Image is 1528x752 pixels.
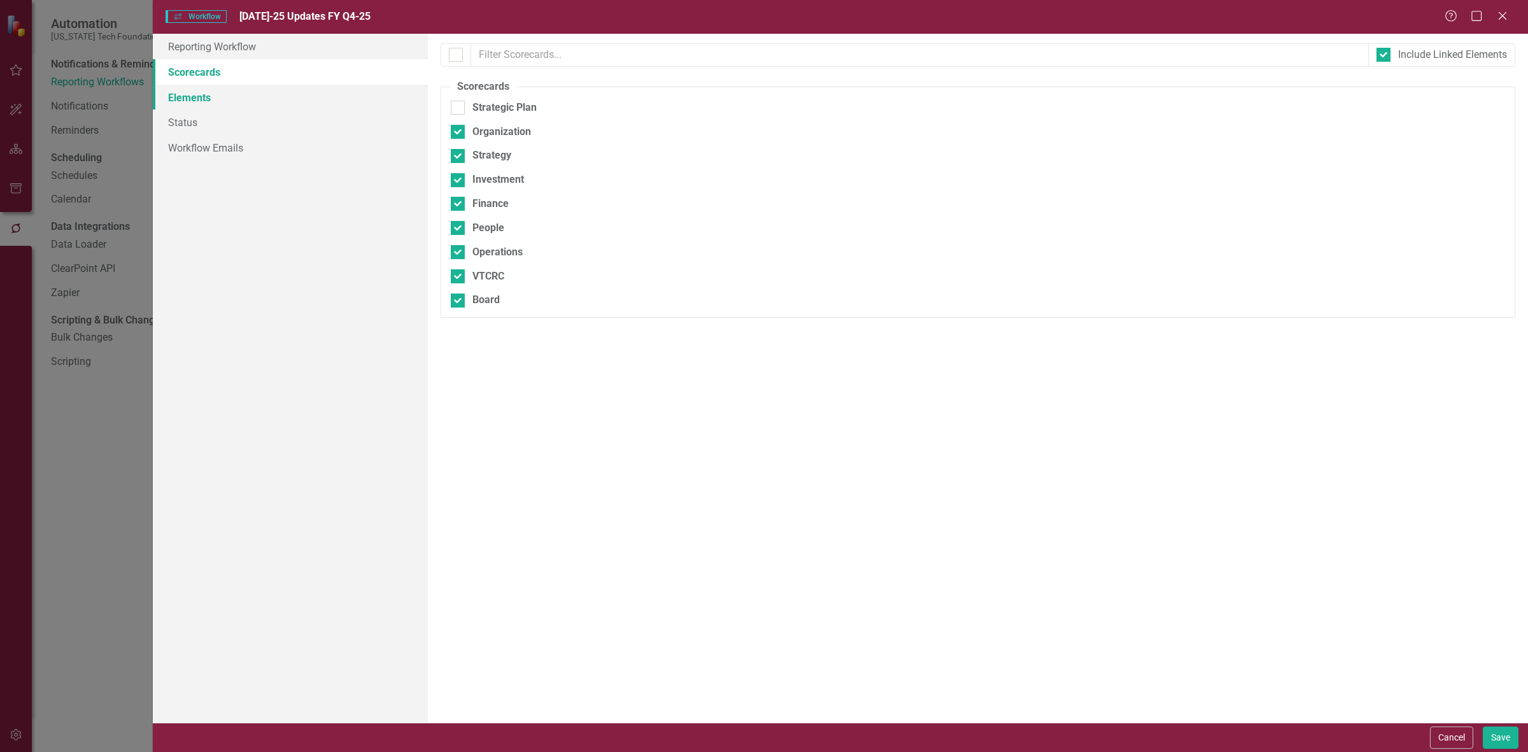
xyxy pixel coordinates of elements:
span: Workflow [166,10,227,23]
div: VTCRC [472,269,504,284]
span: [DATE]-25 Updates FY Q4-25 [239,10,371,22]
a: Scorecards [153,59,428,85]
div: Strategy [472,148,511,163]
div: Strategic Plan [472,101,537,115]
div: People [472,221,504,236]
div: Organization [472,125,531,139]
div: Finance [472,197,509,211]
a: Elements [153,85,428,110]
button: Cancel [1430,727,1473,749]
div: Include Linked Elements [1398,48,1507,62]
legend: Scorecards [451,80,516,94]
a: Reporting Workflow [153,34,428,59]
a: Status [153,110,428,135]
input: Filter Scorecards... [470,43,1369,67]
div: Investment [472,173,524,187]
div: Board [472,293,500,308]
div: Operations [472,245,523,260]
a: Workflow Emails [153,135,428,160]
button: Save [1483,727,1518,749]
